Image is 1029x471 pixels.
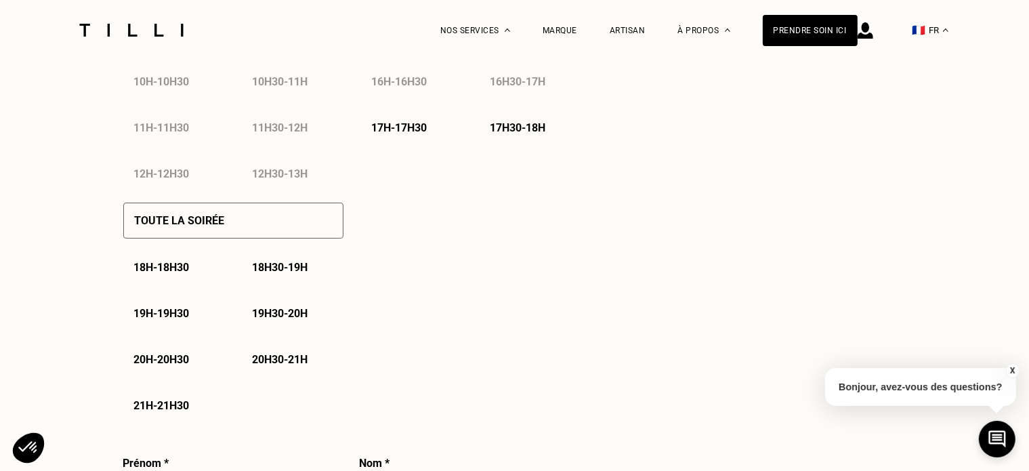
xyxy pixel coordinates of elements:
img: Menu déroulant [505,28,510,32]
p: Nom * [360,457,390,470]
p: 19h - 19h30 [134,307,190,320]
p: 21h - 21h30 [134,399,190,412]
p: Toute la soirée [135,214,225,227]
p: 20h30 - 21h [253,353,308,366]
p: Prénom * [123,457,169,470]
img: icône connexion [858,22,873,39]
p: 17h30 - 18h [490,121,546,134]
span: 🇫🇷 [912,24,926,37]
p: 18h30 - 19h [253,261,308,274]
a: Artisan [610,26,646,35]
a: Prendre soin ici [763,15,858,46]
p: 20h - 20h30 [134,353,190,366]
img: Menu déroulant à propos [725,28,730,32]
p: 18h - 18h30 [134,261,190,274]
a: Marque [543,26,577,35]
p: 17h - 17h30 [372,121,427,134]
p: 19h30 - 20h [253,307,308,320]
img: Logo du service de couturière Tilli [75,24,188,37]
button: X [1005,363,1019,378]
img: menu déroulant [943,28,948,32]
p: Bonjour, avez-vous des questions? [825,368,1016,406]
